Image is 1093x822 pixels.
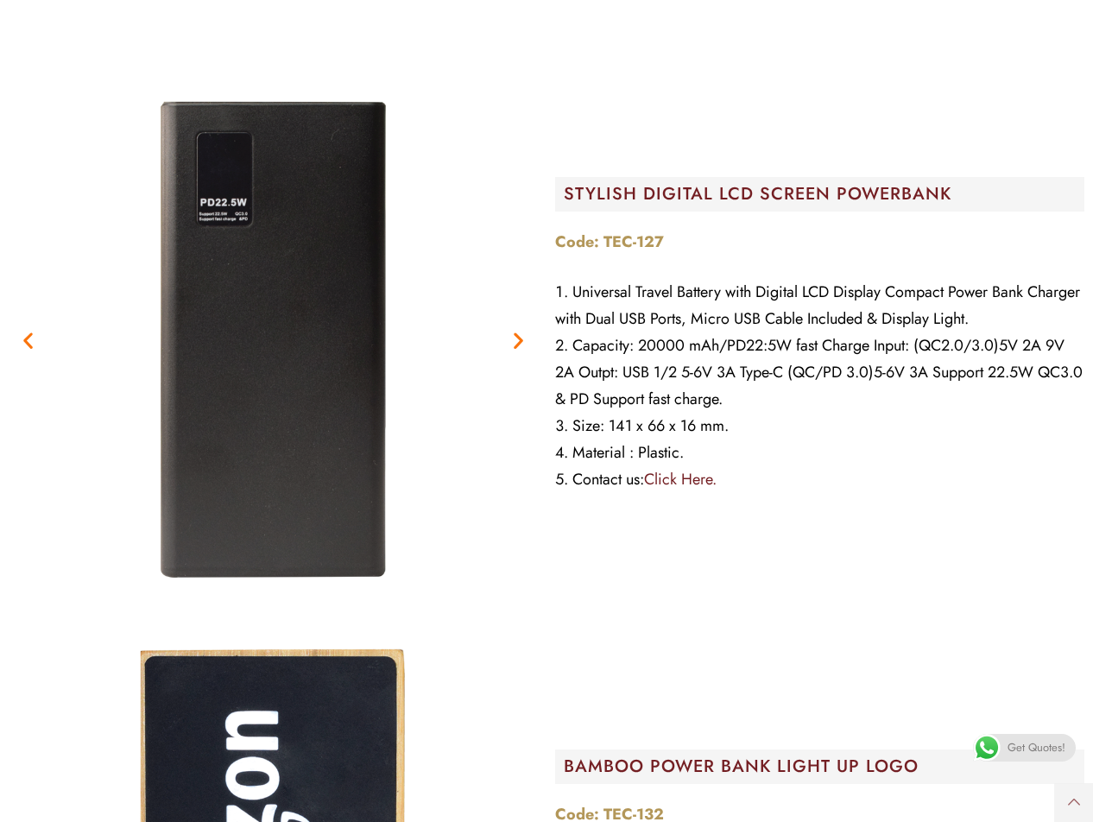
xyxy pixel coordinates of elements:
span: Get Quotes! [1008,734,1065,762]
li: Contact us: [555,466,1084,493]
li: Material : Plastic. [555,439,1084,466]
img: tec-127(1) [9,75,538,604]
h2: BAMBOO POWER BANK LIGHT UP LOGO [564,758,1084,775]
h2: STYLISH DIGITAL LCD SCREEN POWERBANK [564,186,1084,203]
li: Capacity: 20000 mAh/PD22:5W fast Charge Input: (QC2.0/3.0)5V 2A 9V 2A Outpt: USB 1/2 5-6V 3A Type... [555,332,1084,413]
div: Image Carousel [9,75,538,604]
div: Next slide [508,329,529,351]
li: Universal Travel Battery with Digital LCD Display Compact Power Bank Charger with Dual USB Ports,... [555,279,1084,332]
div: Previous slide [17,329,39,351]
li: Size: 141 x 66 x 16 mm. [555,413,1084,439]
strong: Code: TEC-127 [555,231,664,253]
a: Click Here. [644,468,717,490]
div: 3 / 6 [9,75,538,604]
